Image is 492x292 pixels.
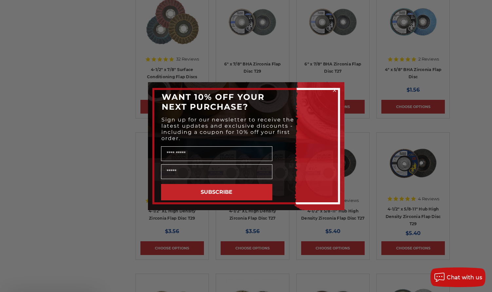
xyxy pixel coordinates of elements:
[161,117,294,141] span: Sign up for our newsletter to receive the latest updates and exclusive discounts - including a co...
[161,164,272,179] input: Email
[162,92,264,112] span: WANT 10% OFF YOUR NEXT PURCHASE?
[430,267,485,287] button: Chat with us
[161,184,272,200] button: SUBSCRIBE
[447,274,482,281] span: Chat with us
[331,87,338,94] button: Close dialog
